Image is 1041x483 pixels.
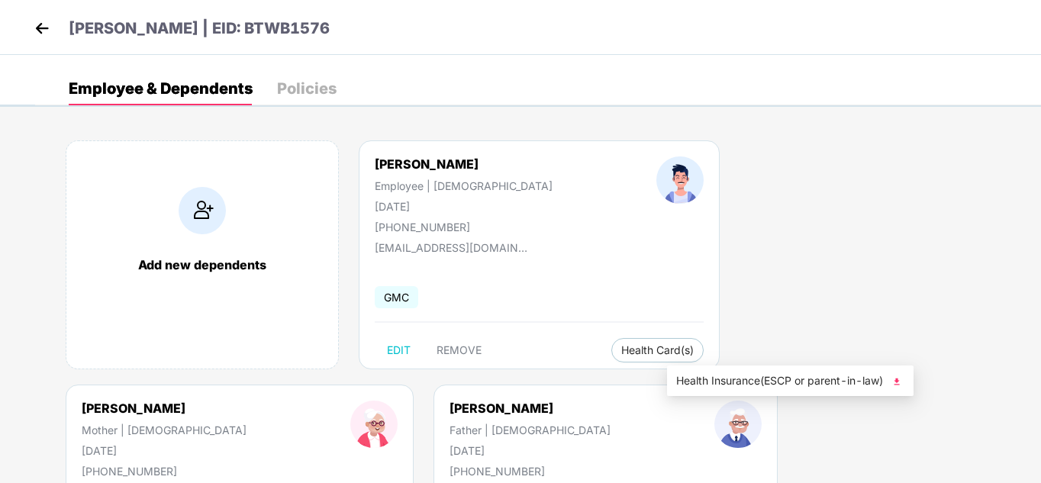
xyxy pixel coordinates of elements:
button: Health Card(s) [611,338,704,362]
img: profileImage [350,401,398,448]
div: [PHONE_NUMBER] [375,221,553,233]
span: Health Card(s) [621,346,694,354]
div: [DATE] [450,444,611,457]
div: [PERSON_NAME] [450,401,611,416]
img: addIcon [179,187,226,234]
img: profileImage [656,156,704,204]
div: Add new dependents [82,257,323,272]
span: REMOVE [437,344,482,356]
div: Employee | [DEMOGRAPHIC_DATA] [375,179,553,192]
div: [PHONE_NUMBER] [82,465,247,478]
p: [PERSON_NAME] | EID: BTWB1576 [69,17,330,40]
div: Employee & Dependents [69,81,253,96]
button: REMOVE [424,338,494,362]
img: profileImage [714,401,762,448]
div: [EMAIL_ADDRESS][DOMAIN_NAME] [375,241,527,254]
div: [PHONE_NUMBER] [450,465,611,478]
div: [PERSON_NAME] [82,401,247,416]
div: [DATE] [82,444,247,457]
button: EDIT [375,338,423,362]
img: back [31,17,53,40]
div: Policies [277,81,337,96]
span: EDIT [387,344,411,356]
div: Mother | [DEMOGRAPHIC_DATA] [82,423,247,436]
div: [DATE] [375,200,553,213]
span: Health Insurance(ESCP or parent-in-law) [676,372,904,389]
div: Father | [DEMOGRAPHIC_DATA] [450,423,611,436]
img: svg+xml;base64,PHN2ZyB4bWxucz0iaHR0cDovL3d3dy53My5vcmcvMjAwMC9zdmciIHhtbG5zOnhsaW5rPSJodHRwOi8vd3... [889,374,904,389]
div: [PERSON_NAME] [375,156,553,172]
span: GMC [375,286,418,308]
